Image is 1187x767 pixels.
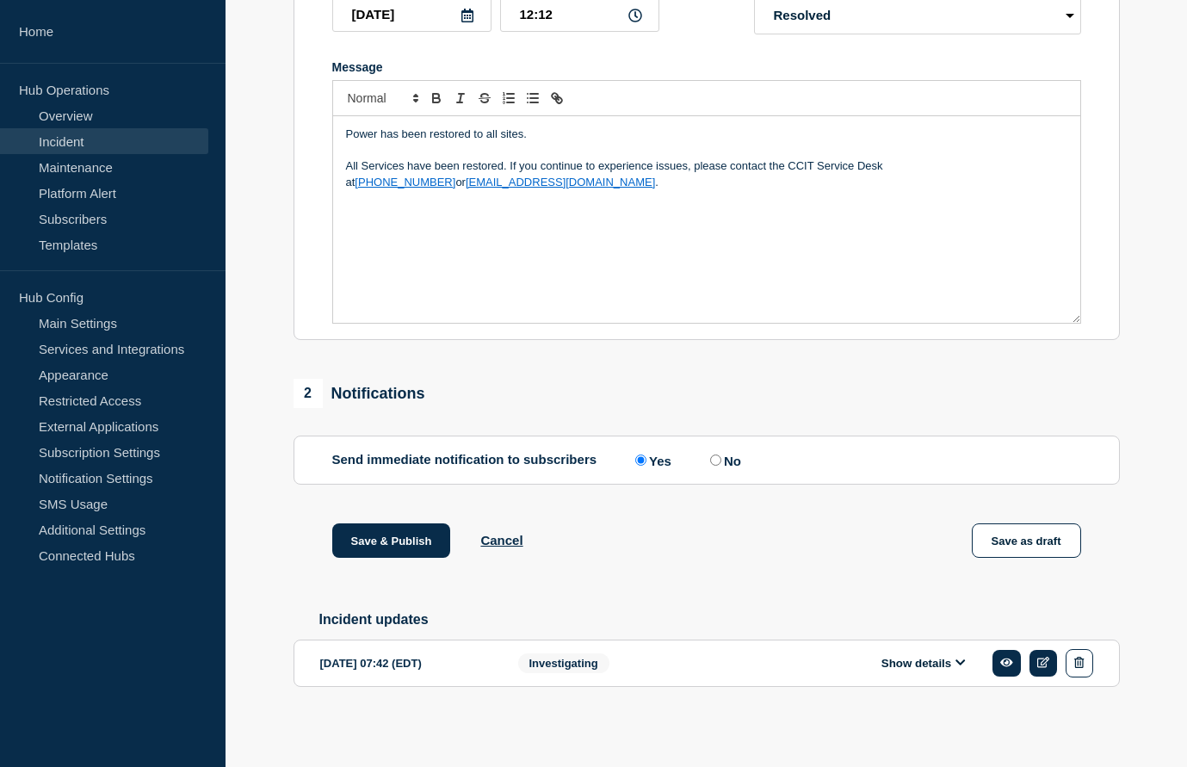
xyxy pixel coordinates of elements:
input: No [710,455,721,466]
button: Toggle bold text [424,88,448,108]
div: Message [333,116,1080,323]
button: Toggle ordered list [497,88,521,108]
p: Send immediate notification to subscribers [332,452,597,468]
input: Yes [635,455,646,466]
div: [DATE] 07:42 (EDT) [320,649,492,677]
button: Toggle strikethrough text [473,88,497,108]
label: Yes [631,452,671,468]
button: Toggle link [545,88,569,108]
span: 2 [294,379,323,408]
a: [EMAIL_ADDRESS][DOMAIN_NAME] [466,176,655,189]
label: No [706,452,741,468]
h2: Incident updates [319,612,1120,628]
button: Show details [876,656,971,671]
button: Toggle bulleted list [521,88,545,108]
span: Font size [340,88,424,108]
p: Power has been restored to all sites. [346,127,1067,142]
a: [PHONE_NUMBER] [355,176,455,189]
button: Save as draft [972,523,1081,558]
div: Message [332,60,1081,74]
div: Send immediate notification to subscribers [332,452,1081,468]
p: All Services have been restored. If you continue to experience issues, please contact the CCIT Se... [346,158,1067,190]
button: Cancel [480,533,522,547]
span: Investigating [518,653,609,673]
div: Notifications [294,379,425,408]
button: Toggle italic text [448,88,473,108]
button: Save & Publish [332,523,451,558]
